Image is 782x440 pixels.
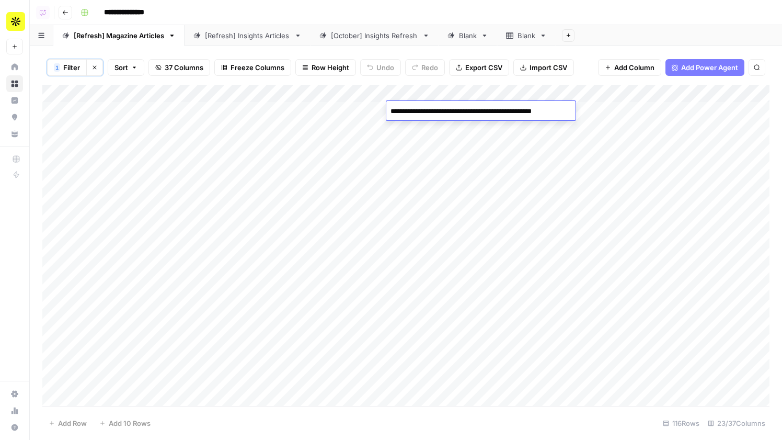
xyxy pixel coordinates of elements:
button: Add 10 Rows [93,415,157,432]
button: 37 Columns [148,59,210,76]
button: Import CSV [513,59,574,76]
span: Add Row [58,418,87,428]
a: Blank [439,25,497,46]
a: Opportunities [6,109,23,126]
div: [Refresh] Magazine Articles [74,30,164,41]
span: Add 10 Rows [109,418,151,428]
span: Sort [114,62,128,73]
a: Insights [6,92,23,109]
span: Add Power Agent [681,62,738,73]
a: Browse [6,75,23,92]
img: Apollo Logo [6,12,25,31]
span: Add Column [614,62,654,73]
span: Export CSV [465,62,502,73]
a: Your Data [6,126,23,142]
a: [Refresh] Magazine Articles [53,25,185,46]
span: Filter [63,62,80,73]
div: Blank [517,30,535,41]
button: Sort [108,59,144,76]
button: 1Filter [47,59,86,76]
div: 1 [54,63,60,72]
div: Blank [459,30,477,41]
a: Blank [497,25,556,46]
span: Row Height [312,62,349,73]
div: [Refresh] Insights Articles [205,30,290,41]
div: 116 Rows [659,415,704,432]
button: Workspace: Apollo [6,8,23,35]
a: [Refresh] Insights Articles [185,25,310,46]
button: Add Power Agent [665,59,744,76]
span: Import CSV [530,62,567,73]
span: Freeze Columns [231,62,284,73]
span: 37 Columns [165,62,203,73]
button: Undo [360,59,401,76]
a: Home [6,59,23,75]
span: Redo [421,62,438,73]
button: Freeze Columns [214,59,291,76]
button: Row Height [295,59,356,76]
button: Help + Support [6,419,23,436]
a: Usage [6,402,23,419]
span: 1 [55,63,59,72]
a: [October] Insights Refresh [310,25,439,46]
div: 23/37 Columns [704,415,769,432]
button: Add Column [598,59,661,76]
span: Undo [376,62,394,73]
div: [October] Insights Refresh [331,30,418,41]
button: Redo [405,59,445,76]
button: Add Row [42,415,93,432]
a: Settings [6,386,23,402]
button: Export CSV [449,59,509,76]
